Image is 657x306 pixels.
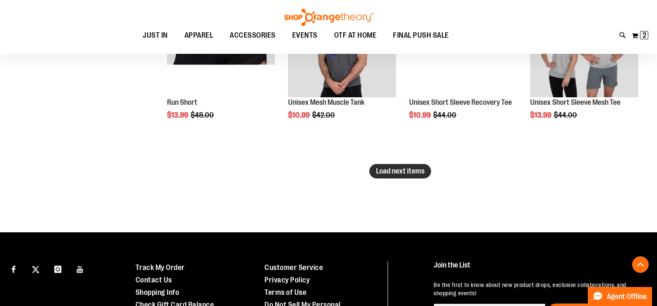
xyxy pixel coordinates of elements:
button: Agent Offline [588,287,652,306]
span: ACCESSORIES [230,26,276,45]
span: $44.00 [433,111,458,119]
span: $13.99 [167,111,189,119]
span: $10.99 [288,111,311,119]
a: APPAREL [176,26,222,45]
a: Customer Service [264,263,323,272]
img: Twitter [32,266,39,273]
h4: Join the List [434,261,640,277]
a: Visit our X page [29,261,43,276]
a: Unisex Short Sleeve Recovery Tee [409,98,512,106]
a: ACCESSORIES [221,26,284,45]
a: FINAL PUSH SALE [385,26,457,45]
a: JUST IN [134,26,176,45]
span: $10.99 [409,111,432,119]
a: Visit our Instagram page [51,261,65,276]
span: $44.00 [554,111,578,119]
span: $42.00 [312,111,336,119]
a: EVENTS [284,26,326,45]
a: Unisex Mesh Muscle Tank [288,98,364,106]
a: OTF AT HOME [326,26,385,45]
span: FINAL PUSH SALE [393,26,449,45]
a: Visit our Facebook page [6,261,21,276]
a: Visit our Youtube page [73,261,87,276]
a: Contact Us [136,276,172,284]
span: $48.00 [191,111,215,119]
img: Shop Orangetheory [283,9,374,26]
a: Privacy Policy [264,276,310,284]
span: JUST IN [143,26,168,45]
a: Terms of Use [264,288,306,296]
span: EVENTS [292,26,318,45]
span: Load next items [376,167,424,175]
p: Be the first to know about new product drops, exclusive collaborations, and shopping events! [434,281,640,297]
button: Load next items [369,164,431,178]
a: Run Short [167,98,197,106]
span: 2 [642,31,646,39]
span: Agent Offline [607,293,647,301]
button: Back To Top [632,256,649,273]
span: $13.99 [530,111,553,119]
a: Shopping Info [136,288,179,296]
a: Unisex Short Sleeve Mesh Tee [530,98,621,106]
span: APPAREL [184,26,213,45]
a: Track My Order [136,263,185,272]
span: OTF AT HOME [334,26,377,45]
